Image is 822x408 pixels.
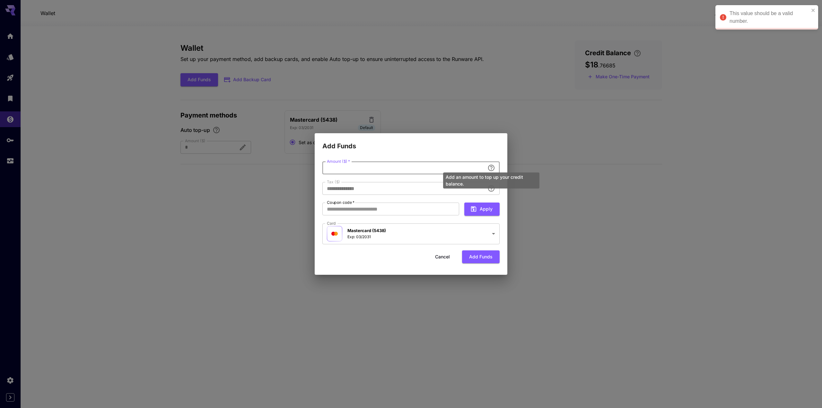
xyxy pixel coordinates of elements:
[347,234,386,240] p: Exp: 03/2031
[428,250,457,264] button: Cancel
[327,159,350,164] label: Amount ($)
[464,203,500,216] button: Apply
[315,133,507,151] h2: Add Funds
[730,10,809,25] div: This value should be a valid number.
[462,250,500,264] button: Add funds
[327,179,340,185] label: Tax ($)
[327,221,336,226] label: Card
[443,172,539,188] div: Add an amount to top up your credit balance.
[811,8,816,13] button: close
[327,200,354,205] label: Coupon code
[347,228,386,234] p: Mastercard (5438)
